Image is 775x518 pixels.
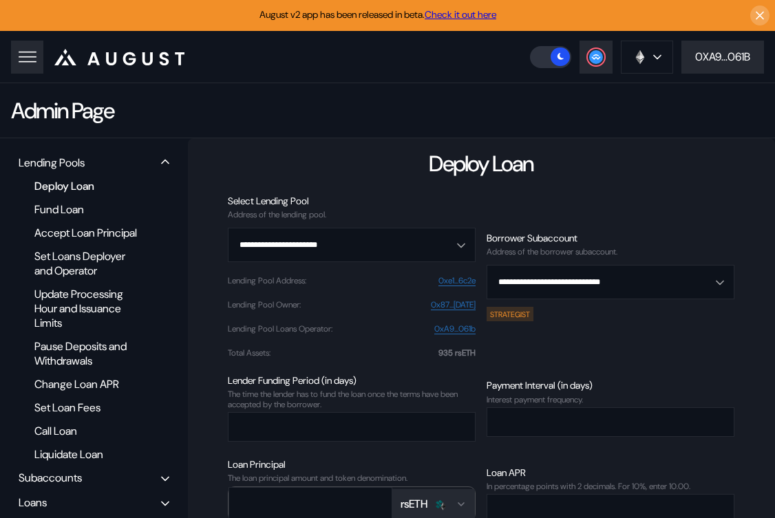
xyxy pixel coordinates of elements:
div: Interest payment frequency. [487,395,734,404]
div: Lending Pool Loans Operator : [228,324,332,334]
span: August v2 app has been released in beta. [259,8,496,21]
div: Borrower Subaccount [487,232,734,244]
div: Liquidate Loan [28,445,152,464]
div: Set Loans Deployer and Operator [28,247,152,280]
div: Update Processing Hour and Issuance Limits [28,285,152,332]
div: Lender Funding Period (in days) [228,374,476,387]
button: Open menu [228,228,476,262]
div: Total Assets : [228,348,270,358]
a: 0xe1...6c2e [438,276,476,286]
div: STRATEGIST [487,307,533,321]
div: Subaccounts [19,471,82,485]
div: Pause Deposits and Withdrawals [28,337,152,370]
div: Address of the borrower subaccount. [487,247,734,257]
div: The time the lender has to fund the loan once the terms have been accepted by the borrower. [228,389,476,409]
div: Select Lending Pool [228,195,476,207]
div: Loans [19,495,47,510]
div: Deploy Loan [28,177,152,195]
div: 935 rsETH [438,348,476,358]
button: Open menu [487,265,734,299]
button: chain logo [621,41,673,74]
a: 0xA9...061b [434,324,476,334]
div: Fund Loan [28,200,152,219]
div: Set Loan Fees [28,398,152,417]
div: Address of the lending pool. [228,210,476,219]
div: rsETH [401,497,427,511]
div: Deploy Loan [429,149,533,178]
div: Lending Pools [19,155,85,170]
div: Change Loan APR [28,375,152,393]
div: 0XA9...061B [695,50,750,64]
div: Payment Interval (in days) [487,379,734,391]
div: Loan Principal [228,458,476,471]
div: The loan principal amount and token denomination. [228,473,476,483]
a: 0x87...[DATE] [431,300,476,310]
div: In percentage points with 2 decimals. For 10%, enter 10.00. [487,482,734,491]
a: Check it out here [425,8,496,21]
div: Call Loan [28,422,152,440]
img: chain logo [633,50,648,65]
img: kelprseth_32.png [433,498,445,510]
img: svg+xml,%3c [439,502,447,510]
div: Admin Page [11,96,114,125]
div: Loan APR [487,466,734,479]
button: 0XA9...061B [681,41,764,74]
div: Lending Pool Owner : [228,300,301,310]
div: Accept Loan Principal [28,224,152,242]
div: Lending Pool Address : [228,276,306,285]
